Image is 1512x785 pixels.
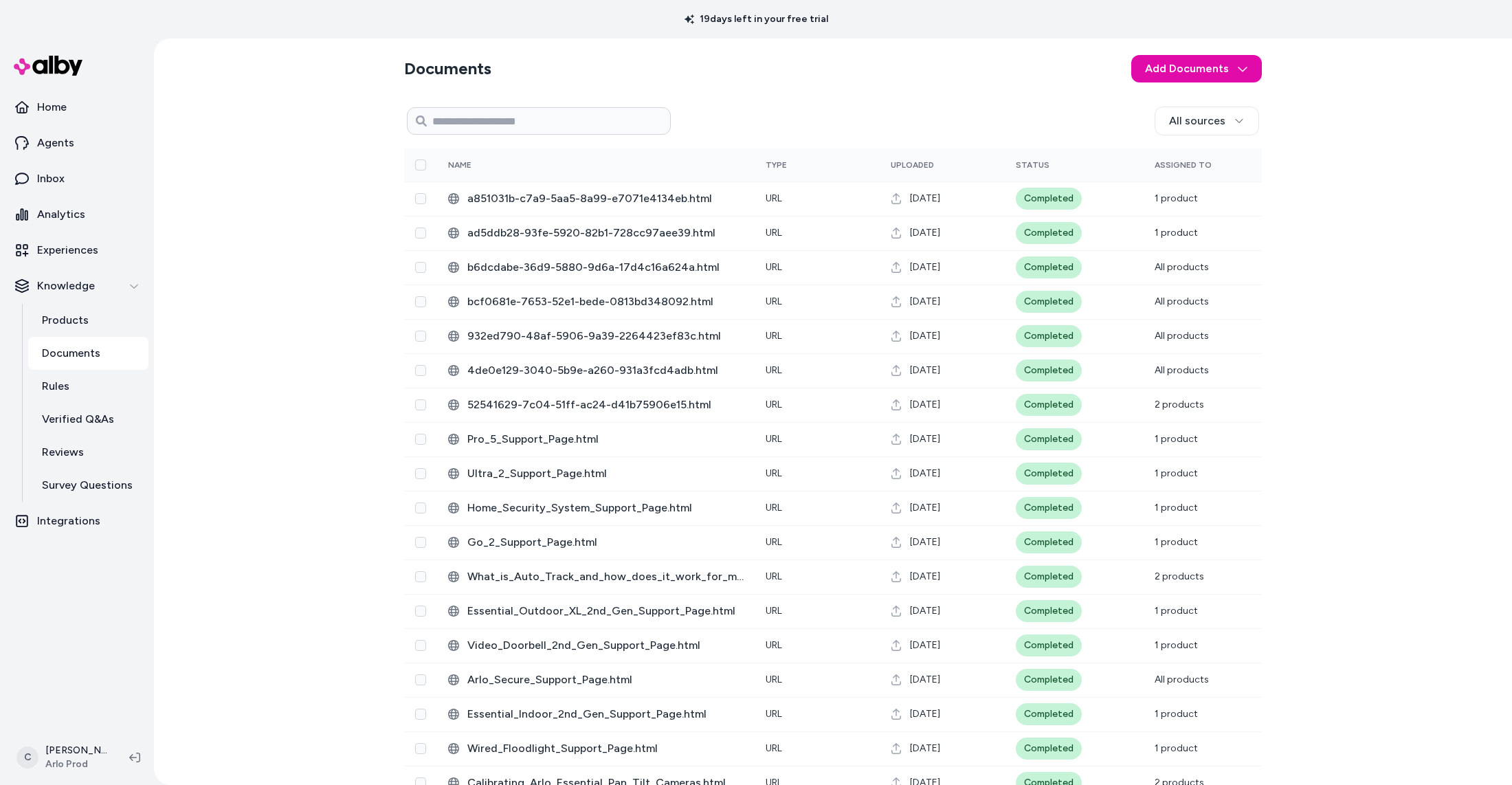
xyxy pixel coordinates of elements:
[1155,433,1198,445] span: 1 product
[1169,113,1225,129] span: All sources
[28,304,148,337] a: Products
[16,747,38,769] span: C
[1155,742,1198,754] span: 1 product
[910,673,940,687] span: [DATE]
[910,570,940,584] span: [DATE]
[467,706,744,722] span: Essential_Indoor_2nd_Gen_Support_Page.html
[910,364,940,377] span: [DATE]
[1016,566,1082,588] div: Completed
[766,467,782,479] span: URL
[448,603,744,619] div: Essential_Outdoor_XL_2nd_Gen_Support_Page.html
[1155,296,1209,307] span: All products
[910,604,940,618] span: [DATE]
[766,160,787,170] span: Type
[910,501,940,515] span: [DATE]
[448,706,744,722] div: Essential_Indoor_2nd_Gen_Support_Page.html
[766,296,782,307] span: URL
[910,329,940,343] span: [DATE]
[415,331,426,342] button: Select row
[766,330,782,342] span: URL
[1155,639,1198,651] span: 1 product
[910,535,940,549] span: [DATE]
[448,259,744,276] div: b6dcdabe-36d9-5880-9d6a-17d4c16a624a.html
[1016,428,1082,450] div: Completed
[5,198,148,231] a: Analytics
[448,225,744,241] div: ad5ddb28-93fe-5920-82b1-728cc97aee39.html
[1016,160,1049,170] span: Status
[1155,536,1198,548] span: 1 product
[1155,502,1198,513] span: 1 product
[1155,605,1198,617] span: 1 product
[415,159,426,170] button: Select all
[404,58,491,80] h2: Documents
[45,744,107,758] p: [PERSON_NAME]
[766,708,782,720] span: URL
[42,444,84,461] p: Reviews
[448,500,744,516] div: Home_Security_System_Support_Page.html
[1016,634,1082,656] div: Completed
[37,206,85,223] p: Analytics
[28,403,148,436] a: Verified Q&As
[910,467,940,480] span: [DATE]
[1016,188,1082,210] div: Completed
[766,364,782,376] span: URL
[448,465,744,482] div: Ultra_2_Support_Page.html
[1016,738,1082,760] div: Completed
[415,743,426,754] button: Select row
[1155,399,1204,410] span: 2 products
[1016,600,1082,622] div: Completed
[28,370,148,403] a: Rules
[1155,674,1209,685] span: All products
[1016,497,1082,519] div: Completed
[910,192,940,206] span: [DATE]
[891,160,934,170] span: Uploaded
[415,640,426,651] button: Select row
[5,162,148,195] a: Inbox
[42,345,100,362] p: Documents
[1016,703,1082,725] div: Completed
[1016,669,1082,691] div: Completed
[42,378,69,395] p: Rules
[448,190,744,207] div: a851031b-c7a9-5aa5-8a99-e7071e4134eb.html
[448,159,551,170] div: Name
[415,468,426,479] button: Select row
[766,502,782,513] span: URL
[37,242,98,258] p: Experiences
[1016,394,1082,416] div: Completed
[1016,325,1082,347] div: Completed
[1155,330,1209,342] span: All products
[467,362,744,379] span: 4de0e129-3040-5b9e-a260-931a3fcd4adb.html
[448,362,744,379] div: 4de0e129-3040-5b9e-a260-931a3fcd4adb.html
[766,674,782,685] span: URL
[766,605,782,617] span: URL
[1016,463,1082,485] div: Completed
[467,397,744,413] span: 52541629-7c04-51ff-ac24-d41b75906e15.html
[42,312,89,329] p: Products
[28,469,148,502] a: Survey Questions
[448,431,744,447] div: Pro_5_Support_Page.html
[448,328,744,344] div: 932ed790-48af-5906-9a39-2264423ef83c.html
[448,294,744,310] div: bcf0681e-7653-52e1-bede-0813bd348092.html
[1016,360,1082,382] div: Completed
[766,639,782,651] span: URL
[766,433,782,445] span: URL
[910,261,940,274] span: [DATE]
[448,568,744,585] div: What_is_Auto_Track_and_how_does_it_work_for_my_Arlo_Essential_Pan_Tilt_Cameras?.html
[766,399,782,410] span: URL
[415,606,426,617] button: Select row
[766,571,782,582] span: URL
[415,434,426,445] button: Select row
[5,234,148,267] a: Experiences
[766,261,782,273] span: URL
[448,672,744,688] div: Arlo_Secure_Support_Page.html
[467,328,744,344] span: 932ed790-48af-5906-9a39-2264423ef83c.html
[766,742,782,754] span: URL
[467,500,744,516] span: Home_Security_System_Support_Page.html
[415,502,426,513] button: Select row
[467,431,744,447] span: Pro_5_Support_Page.html
[415,537,426,548] button: Select row
[415,365,426,376] button: Select row
[1016,256,1082,278] div: Completed
[467,740,744,757] span: Wired_Floodlight_Support_Page.html
[5,91,148,124] a: Home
